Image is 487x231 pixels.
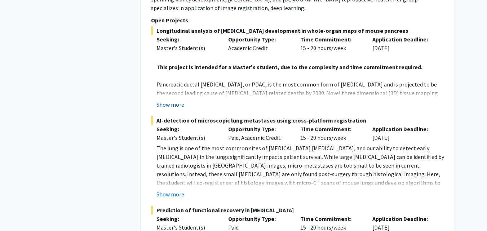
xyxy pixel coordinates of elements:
span: Longitudinal analysis of [MEDICAL_DATA] development in whole-organ maps of mouse pancreas [151,26,444,35]
p: The lung is one of the most common sites of [MEDICAL_DATA] [MEDICAL_DATA], and our ability to det... [156,144,444,222]
iframe: Chat [5,199,31,226]
p: Pancreatic ductal [MEDICAL_DATA], or PDAC, is the most common form of [MEDICAL_DATA] and is proje... [156,80,444,141]
div: [DATE] [367,125,439,142]
div: [DATE] [367,35,439,52]
p: Seeking: [156,214,218,223]
p: Application Deadline: [372,35,434,44]
p: Time Commitment: [300,214,362,223]
div: Master's Student(s) [156,44,218,52]
button: Show more [156,100,184,109]
p: Time Commitment: [300,35,362,44]
div: 15 - 20 hours/week [295,35,367,52]
div: Academic Credit [223,35,295,52]
p: Seeking: [156,125,218,133]
p: Seeking: [156,35,218,44]
strong: This project is intended for a Master's student, due to the complexity and time commitment required. [156,63,422,71]
span: AI-detection of microscopic lung metastases using cross-platform registration [151,116,444,125]
p: Time Commitment: [300,125,362,133]
p: Open Projects [151,16,444,25]
div: Paid, Academic Credit [223,125,295,142]
div: Master's Student(s) [156,133,218,142]
p: Opportunity Type: [228,125,289,133]
p: Application Deadline: [372,125,434,133]
p: Opportunity Type: [228,35,289,44]
span: Prediction of functional recovery in [MEDICAL_DATA] [151,206,444,214]
div: 15 - 20 hours/week [295,125,367,142]
button: Show more [156,190,184,199]
p: Opportunity Type: [228,214,289,223]
p: Application Deadline: [372,214,434,223]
